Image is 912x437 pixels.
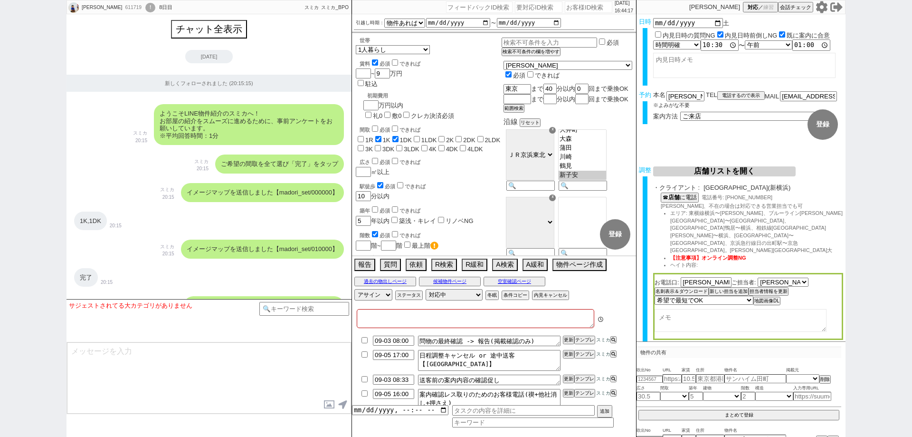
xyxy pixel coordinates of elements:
span: URL [663,427,682,435]
label: 2DK [463,136,475,144]
p: 20:15 [160,250,174,258]
span: スミカ [595,337,610,342]
label: 駐込 [365,80,378,87]
button: ステータス [395,291,423,300]
span: 沿線 [503,117,518,126]
span: 必須 [380,61,390,67]
span: エリア: 東横線横浜〜[PERSON_NAME]、ブルーライン[PERSON_NAME][GEOGRAPHIC_DATA]〜[GEOGRAPHIC_DATA]、[GEOGRAPHIC_DATA]... [670,210,843,253]
label: 2LDK [485,136,501,144]
span: 住所 [696,367,724,374]
span: 住所 [696,427,724,435]
button: 物件ページ作成 [552,259,607,271]
p: [PERSON_NAME] [689,3,740,11]
span: 練習 [763,4,774,11]
input: 1234567 [636,376,663,383]
button: 内見キャンセル [532,291,569,300]
button: 会話チェック [778,2,813,12]
button: テンプレ [574,389,595,398]
button: 検索不可条件の欄を増やす [502,48,560,56]
div: 1K,1DK [74,212,107,231]
option: 川崎 [559,153,606,162]
label: 内見日時前倒しNG [725,32,778,39]
span: URL [663,367,682,374]
label: 2K [446,136,454,144]
label: できれば [390,127,420,133]
button: 質問 [380,259,401,271]
span: 築年 [689,385,703,392]
button: R緩和 [462,259,487,271]
div: ☓ [549,194,556,201]
input: 🔍キーワード検索 [259,302,349,316]
input: 🔍 [506,248,555,258]
label: 4DK [446,146,458,153]
span: 構造 [755,385,793,392]
span: 入力専用URL [793,385,831,392]
input: できれば [392,59,398,66]
option: 鶴見 [559,162,606,171]
span: 物件名 [724,367,786,374]
div: 広さ [360,156,502,166]
label: できれば [525,72,560,79]
span: 本名 [653,91,665,101]
span: ご担当者: [731,279,756,286]
span: 広さ [636,385,660,392]
span: 予約 [639,91,651,98]
div: まで 分以内 [503,84,632,94]
label: 既に案内に合意 [787,32,830,39]
div: 賃料 [360,58,420,68]
span: 【注意事項】オンライン調整NG [670,255,746,261]
input: お電話口 [681,277,731,287]
span: 日時 [639,18,651,25]
label: 内見日時の質問NG [663,32,715,39]
div: 駅徒歩 [360,181,502,190]
span: 必須 [380,208,390,214]
span: 電話番号: [PHONE_NUMBER] [702,194,772,200]
label: 3K [365,146,373,153]
input: 要対応ID検索 [515,1,562,13]
label: 4K [429,146,437,153]
p: 20:15 [133,137,147,145]
button: 依頼 [406,259,427,271]
p: 20:15 [110,222,122,230]
button: テンプレ [574,375,595,383]
p: 20:15 [160,194,174,201]
label: 築浅・キレイ [399,217,436,224]
p: 16:44:17 [615,7,633,15]
div: 8日目 [159,4,172,11]
span: ※よみがな不要 [653,102,690,108]
input: お客様ID検索 [565,1,612,13]
div: ようこそLINE物件紹介のスミカへ！ お部屋の紹介をスムーズに進めるために、事前アンケートをお願いしています。 ※平均回答時間：1分 [154,104,344,145]
div: 築年 [360,205,502,214]
option: 蒲田 [559,144,606,153]
label: 敷0 [392,112,401,119]
label: 1K [383,136,390,144]
label: できれば [395,184,426,189]
span: スミカ [304,5,319,10]
input: https://suumo.jp/chintai/jnc_000022489271 [793,392,831,401]
div: 階~ 階 [356,240,502,251]
input: 検索不可条件を入力 [502,38,597,48]
input: できれば [392,231,398,237]
div: ! [145,3,155,12]
span: 会話チェック [780,4,811,11]
button: 店舗リストを開く [653,166,796,176]
div: ~ 万円 [356,54,420,88]
div: 分以内 [356,181,502,201]
input: できれば [392,206,398,213]
label: 礼0 [373,112,382,119]
label: 3DK [382,146,394,153]
span: スミカ [595,351,610,357]
p: 20:15 [101,279,113,286]
label: できれば [390,159,420,165]
p: スミカ [160,243,174,251]
span: 吹出No [636,367,663,374]
button: 更新 [563,389,574,398]
input: サンハイム田町 [724,374,786,383]
button: 電話するので表示 [717,91,765,100]
input: できれば [397,182,403,188]
input: タスクの内容を詳細に [452,405,595,416]
span: 回まで乗換OK [589,96,628,103]
label: 4LDK [467,146,483,153]
div: [DATE] [185,50,233,63]
label: できれば [390,208,420,214]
